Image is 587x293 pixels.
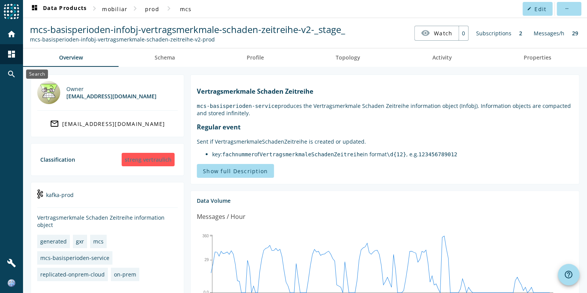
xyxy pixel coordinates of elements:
[7,50,16,59] mat-icon: dashboard
[212,151,573,158] li: key: of in format , e.g.
[26,70,48,79] div: Search
[40,271,105,278] div: replicated-onprem-cloud
[568,26,582,41] div: 29
[197,103,278,109] code: mcs-basisperioden-service
[515,26,526,41] div: 2
[202,234,209,238] text: 360
[30,4,87,13] span: Data Products
[90,4,99,13] mat-icon: chevron_right
[7,258,16,268] mat-icon: build
[30,23,345,36] span: mcs-basisperioden-infobj-vertragsmerkmale-schaden-zeitreihe-v2-_stage_
[180,5,192,13] span: mcs
[527,7,531,11] mat-icon: edit
[197,164,274,178] button: Show full Description
[62,120,165,127] div: [EMAIL_ADDRESS][DOMAIN_NAME]
[472,26,515,41] div: Subscriptions
[99,2,130,16] button: mobiliar
[197,138,573,145] p: Sent if VertragsmerkmaleSchadenZeitreihe is created or updated.
[93,238,104,245] div: mcs
[4,4,19,19] img: spoud-logo.svg
[40,156,75,163] div: Classification
[145,5,159,13] span: prod
[122,153,175,166] div: streng vertraulich
[434,26,452,40] span: Watch
[76,238,84,245] div: gxr
[30,36,345,43] div: Kafka Topic: mcs-basisperioden-infobj-vertragsmerkmale-schaden-zeitreihe-v2-prod
[40,238,67,245] div: generated
[212,158,573,165] li: value: VertragsmerkmaleSchadenZeitreihe as specified in the AVRO schema
[432,55,452,60] span: Activity
[523,2,552,16] button: Edit
[259,151,363,157] code: VertragsmerkmaleSchadenZeitreihe
[8,279,15,287] img: 0508b00324e4538be1cff3a3624debf0
[419,151,457,157] code: 123456789012
[40,254,109,262] div: mcs-basisperioden-service
[204,258,209,262] text: 29
[197,212,246,222] div: Messages / Hour
[415,26,458,40] button: Watch
[421,28,430,38] mat-icon: visibility
[523,55,551,60] span: Properties
[50,119,59,128] mat-icon: mail_outline
[27,2,90,16] button: Data Products
[114,271,136,278] div: on-prem
[336,55,360,60] span: Topology
[173,2,198,16] button: mcs
[37,81,60,104] img: galaxyrangers@mobi.ch
[37,117,178,131] a: [EMAIL_ADDRESS][DOMAIN_NAME]
[37,189,43,199] img: kafka-prod
[203,167,268,175] span: Show full Description
[30,4,39,13] mat-icon: dashboard
[564,7,569,11] mat-icon: more_horiz
[37,214,178,228] div: Vertragsmerkmale Schaden Zeitreihe information object
[197,197,573,204] div: Data Volume
[102,5,127,13] span: mobiliar
[155,55,175,60] span: Schema
[197,102,573,117] p: produces the Vertragsmerkmale Schaden Zeitreihe information object (Infobj). Information objects ...
[7,30,16,39] mat-icon: home
[140,2,164,16] button: prod
[59,55,83,60] span: Overview
[130,4,140,13] mat-icon: chevron_right
[37,189,178,208] div: kafka-prod
[564,270,573,279] mat-icon: help_outline
[458,26,468,40] div: 0
[222,151,254,157] code: fachnummer
[164,4,173,13] mat-icon: chevron_right
[66,85,157,93] div: Owner
[66,93,157,100] div: [EMAIL_ADDRESS][DOMAIN_NAME]
[197,87,573,96] h1: Vertragsmerkmale Schaden Zeitreihe
[7,70,16,79] mat-icon: search
[530,26,568,41] div: Messages/h
[197,123,573,131] h1: Regular event
[534,5,546,13] span: Edit
[247,55,264,60] span: Profile
[387,151,406,157] code: \d{12}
